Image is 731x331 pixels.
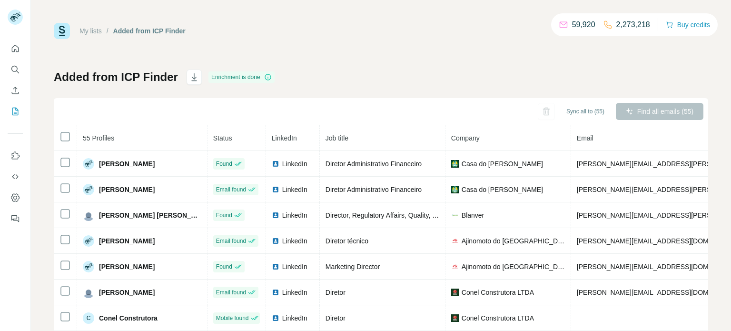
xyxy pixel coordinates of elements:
[99,288,155,297] span: [PERSON_NAME]
[462,313,534,323] span: Conel Construtora LTDA
[326,314,346,322] span: Diretor
[666,18,710,31] button: Buy credits
[8,61,23,78] button: Search
[282,288,307,297] span: LinkedIn
[451,134,480,142] span: Company
[272,289,279,296] img: LinkedIn logo
[79,27,102,35] a: My lists
[451,289,459,296] img: company-logo
[8,210,23,227] button: Feedback
[8,168,23,185] button: Use Surfe API
[8,147,23,164] button: Use Surfe on LinkedIn
[8,40,23,57] button: Quick start
[560,104,611,119] button: Sync all to (55)
[282,159,307,169] span: LinkedIn
[99,211,201,220] span: [PERSON_NAME] [PERSON_NAME]
[83,210,94,221] img: Avatar
[282,236,307,246] span: LinkedIn
[83,184,94,195] img: Avatar
[99,159,155,169] span: [PERSON_NAME]
[326,237,368,245] span: Diretor técnico
[216,185,246,194] span: Email found
[282,185,307,194] span: LinkedIn
[462,159,543,169] span: Casa do [PERSON_NAME]
[282,262,307,271] span: LinkedIn
[272,134,297,142] span: LinkedIn
[566,107,604,116] span: Sync all to (55)
[216,288,246,297] span: Email found
[462,211,484,220] span: Blanver
[326,134,348,142] span: Job title
[451,314,459,322] img: company-logo
[99,313,158,323] span: Conel Construtora
[462,185,543,194] span: Casa do [PERSON_NAME]
[326,186,422,193] span: Diretor Administrativo Financeiro
[216,211,232,220] span: Found
[272,314,279,322] img: LinkedIn logo
[462,236,565,246] span: Ajinomoto do [GEOGRAPHIC_DATA]
[282,313,307,323] span: LinkedIn
[326,160,422,168] span: Diretor Administrativo Financeiro
[213,134,232,142] span: Status
[326,263,380,271] span: Marketing Director
[216,262,232,271] span: Found
[272,237,279,245] img: LinkedIn logo
[54,23,70,39] img: Surfe Logo
[451,263,459,271] img: company-logo
[451,160,459,168] img: company-logo
[216,314,249,322] span: Mobile found
[83,235,94,247] img: Avatar
[208,71,275,83] div: Enrichment is done
[216,160,232,168] span: Found
[616,19,650,30] p: 2,273,218
[462,288,534,297] span: Conel Construtora LTDA
[99,236,155,246] span: [PERSON_NAME]
[451,211,459,219] img: company-logo
[99,185,155,194] span: [PERSON_NAME]
[272,186,279,193] img: LinkedIn logo
[8,82,23,99] button: Enrich CSV
[83,134,114,142] span: 55 Profiles
[572,19,595,30] p: 59,920
[282,211,307,220] span: LinkedIn
[577,134,593,142] span: Email
[216,237,246,245] span: Email found
[113,26,186,36] div: Added from ICP Finder
[8,103,23,120] button: My lists
[83,287,94,298] img: Avatar
[8,189,23,206] button: Dashboard
[326,211,471,219] span: Director, Regulatory Affairs, Quality, PV and PMO
[272,160,279,168] img: LinkedIn logo
[83,261,94,272] img: Avatar
[83,312,94,324] div: C
[326,289,346,296] span: Diretor
[451,186,459,193] img: company-logo
[451,237,459,245] img: company-logo
[99,262,155,271] span: [PERSON_NAME]
[462,262,565,271] span: Ajinomoto do [GEOGRAPHIC_DATA]
[272,211,279,219] img: LinkedIn logo
[107,26,109,36] li: /
[272,263,279,271] img: LinkedIn logo
[54,70,178,85] h1: Added from ICP Finder
[83,158,94,170] img: Avatar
